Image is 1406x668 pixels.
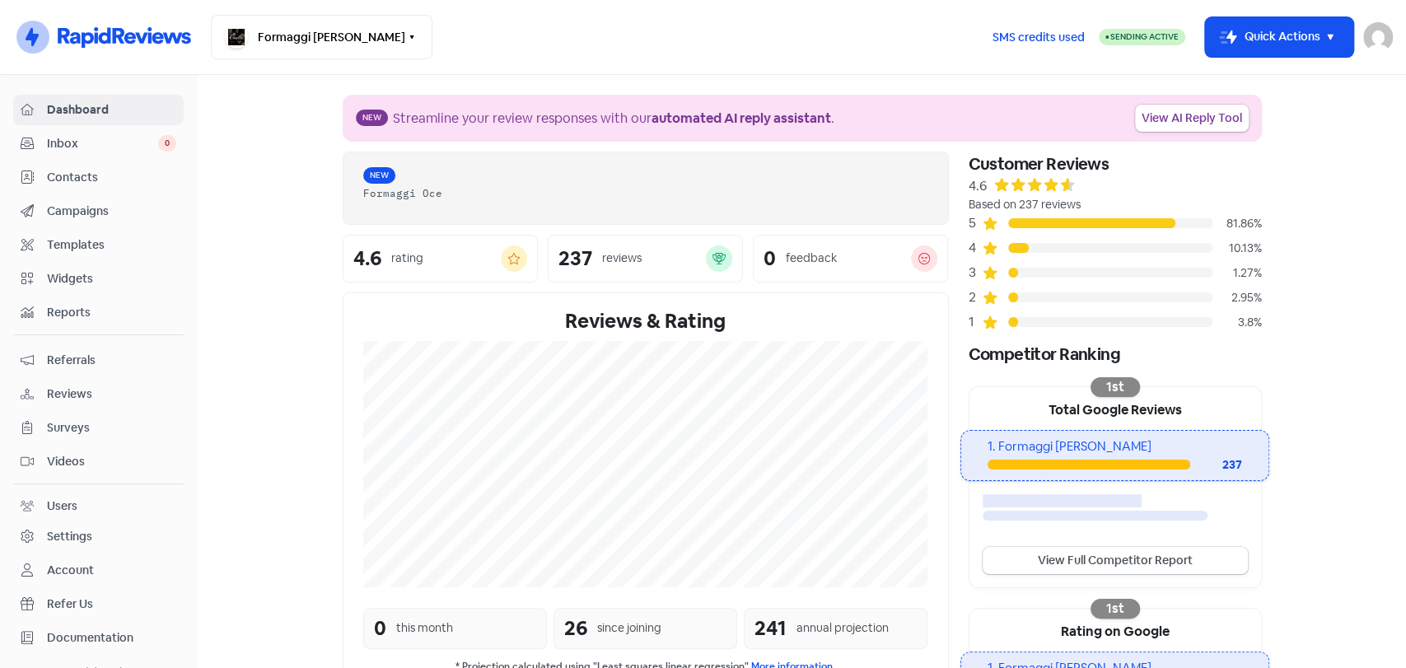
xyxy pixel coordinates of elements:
[47,629,176,647] span: Documentation
[13,95,184,125] a: Dashboard
[374,614,386,643] div: 0
[363,185,928,201] div: Formaggi Oce
[396,619,453,637] div: this month
[796,619,889,637] div: annual projection
[13,521,184,552] a: Settings
[969,609,1261,652] div: Rating on Google
[1212,314,1262,331] div: 3.8%
[983,547,1248,574] a: View Full Competitor Report
[548,235,743,283] a: 237reviews
[969,387,1261,430] div: Total Google Reviews
[13,623,184,653] a: Documentation
[47,352,176,369] span: Referrals
[13,491,184,521] a: Users
[47,419,176,437] span: Surveys
[969,152,1262,176] div: Customer Reviews
[1099,27,1185,47] a: Sending Active
[158,135,176,152] span: 0
[13,589,184,619] a: Refer Us
[969,263,982,283] div: 3
[1190,456,1243,474] div: 237
[1091,599,1140,619] div: 1st
[988,437,1242,456] div: 1. Formaggi [PERSON_NAME]
[753,235,948,283] a: 0feedback
[47,453,176,470] span: Videos
[211,15,432,59] button: Formaggi [PERSON_NAME]
[1212,215,1262,232] div: 81.86%
[13,162,184,193] a: Contacts
[353,249,381,269] div: 4.6
[13,264,184,294] a: Widgets
[1212,289,1262,306] div: 2.95%
[754,614,787,643] div: 241
[13,345,184,376] a: Referrals
[969,342,1262,367] div: Competitor Ranking
[1212,264,1262,282] div: 1.27%
[47,270,176,287] span: Widgets
[47,236,176,254] span: Templates
[13,230,184,260] a: Templates
[13,555,184,586] a: Account
[356,110,388,126] span: New
[979,27,1099,44] a: SMS credits used
[343,235,538,283] a: 4.6rating
[969,287,982,307] div: 2
[1363,22,1393,52] img: User
[602,250,642,267] div: reviews
[391,250,423,267] div: rating
[47,135,158,152] span: Inbox
[363,167,395,184] span: New
[1135,105,1249,132] a: View AI Reply Tool
[652,110,831,127] b: automated AI reply assistant
[786,250,837,267] div: feedback
[564,614,587,643] div: 26
[13,297,184,328] a: Reports
[13,128,184,159] a: Inbox 0
[13,379,184,409] a: Reviews
[969,213,982,233] div: 5
[47,304,176,321] span: Reports
[47,497,77,515] div: Users
[969,196,1262,213] div: Based on 237 reviews
[764,249,776,269] div: 0
[47,169,176,186] span: Contacts
[13,196,184,227] a: Campaigns
[47,596,176,613] span: Refer Us
[969,238,982,258] div: 4
[597,619,661,637] div: since joining
[47,385,176,403] span: Reviews
[363,306,928,336] div: Reviews & Rating
[393,109,834,128] div: Streamline your review responses with our .
[47,528,92,545] div: Settings
[13,413,184,443] a: Surveys
[47,101,176,119] span: Dashboard
[1110,31,1179,42] span: Sending Active
[969,176,987,196] div: 4.6
[993,29,1085,46] span: SMS credits used
[1205,17,1353,57] button: Quick Actions
[1212,240,1262,257] div: 10.13%
[13,446,184,477] a: Videos
[47,203,176,220] span: Campaigns
[1091,377,1140,397] div: 1st
[558,249,592,269] div: 237
[969,312,982,332] div: 1
[47,562,94,579] div: Account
